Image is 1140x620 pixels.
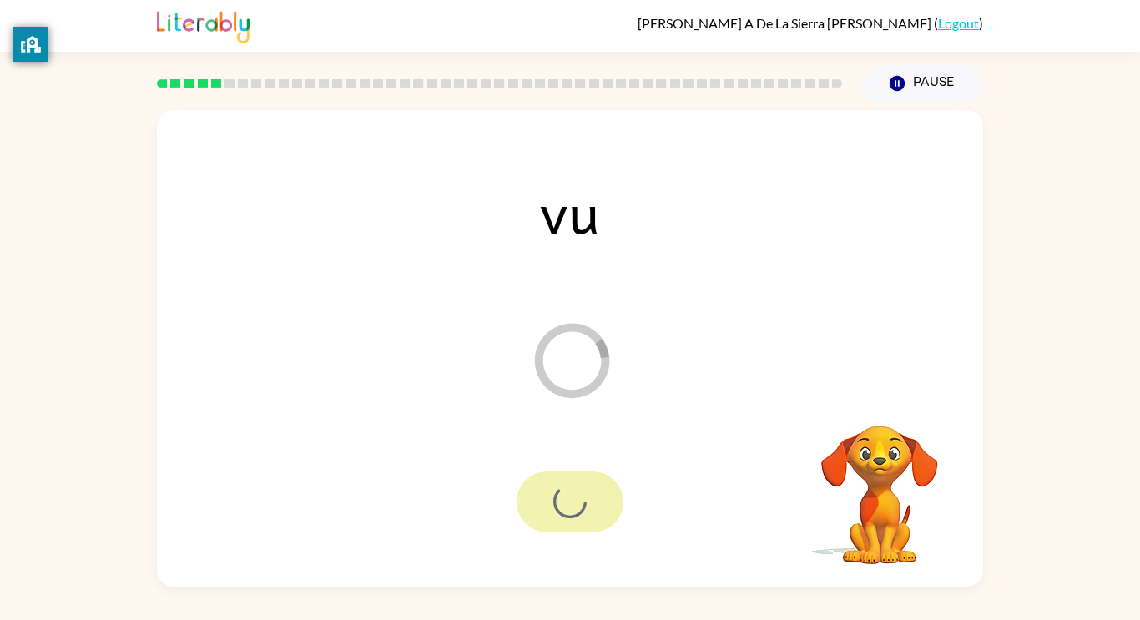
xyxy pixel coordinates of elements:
button: Pause [862,64,983,103]
a: Logout [938,15,979,31]
button: privacy banner [13,27,48,62]
span: vu [515,169,625,255]
video: Your browser must support playing .mp4 files to use Literably. Please try using another browser. [796,400,963,567]
span: [PERSON_NAME] A De La Sierra [PERSON_NAME] [638,15,934,31]
img: Literably [157,7,250,43]
div: ( ) [638,15,983,31]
